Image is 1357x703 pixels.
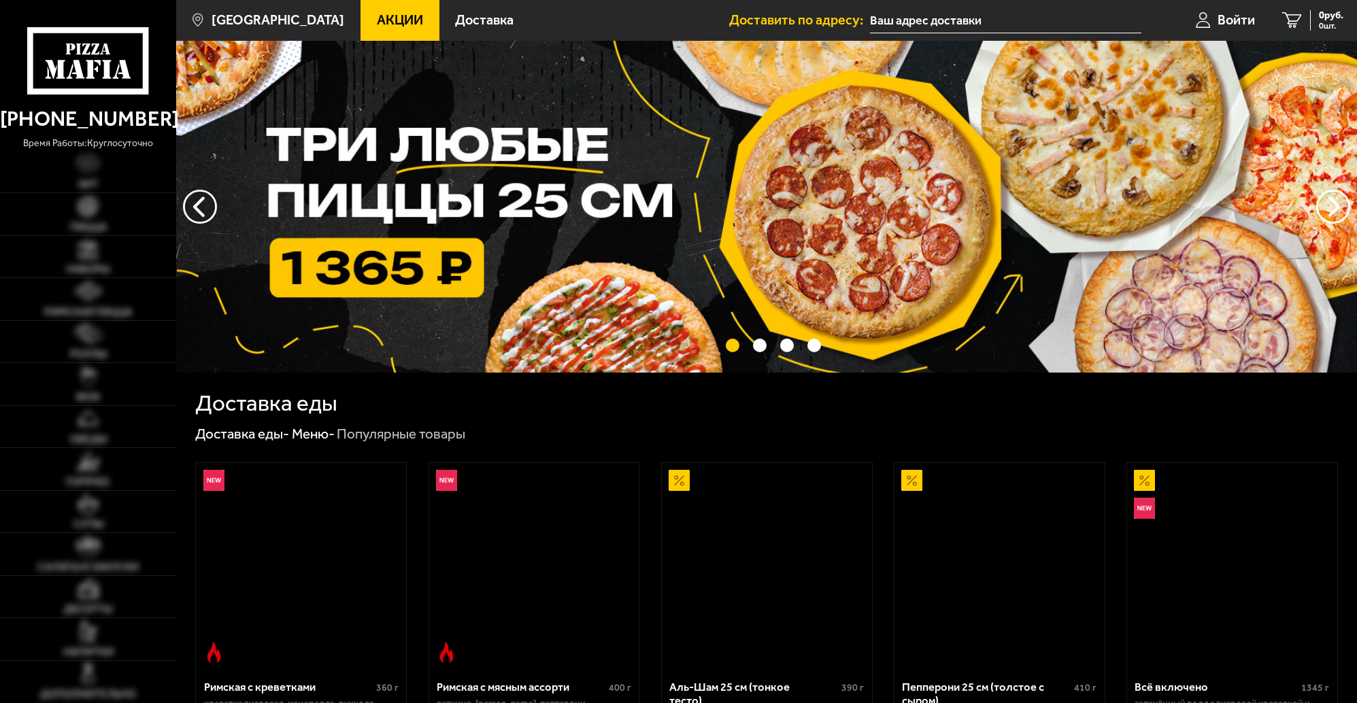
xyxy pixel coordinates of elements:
[292,426,335,442] a: Меню-
[841,682,864,693] span: 390 г
[1134,470,1155,491] img: Акционный
[1316,190,1350,224] button: предыдущий
[429,463,639,670] a: НовинкаОстрое блюдоРимская с мясным ассорти
[609,682,631,693] span: 400 г
[1218,14,1255,27] span: Войти
[1319,22,1343,30] span: 0 шт.
[726,339,739,352] button: точки переключения
[1074,682,1096,693] span: 410 г
[337,425,465,443] div: Популярные товары
[780,339,794,352] button: точки переключения
[76,392,100,403] span: WOK
[203,642,224,663] img: Острое блюдо
[183,190,217,224] button: следующий
[1127,463,1337,670] a: АкционныйНовинкаВсё включено
[436,470,457,491] img: Новинка
[73,519,103,530] span: Супы
[204,681,373,694] div: Римская с креветками
[70,349,107,360] span: Роллы
[66,477,110,488] span: Горячее
[1135,681,1298,694] div: Всё включено
[753,339,767,352] button: точки переключения
[44,307,132,318] span: Римская пицца
[437,681,605,694] div: Римская с мясным ассорти
[70,222,107,233] span: Пицца
[1134,498,1155,519] img: Новинка
[40,689,136,700] span: Дополнительно
[1301,682,1329,693] span: 1345 г
[662,463,872,670] a: АкционныйАль-Шам 25 см (тонкое тесто)
[455,14,514,27] span: Доставка
[1319,10,1343,20] span: 0 руб.
[376,682,399,693] span: 360 г
[37,562,139,573] span: Салаты и закуски
[195,426,289,442] a: Доставка еды-
[894,463,1105,670] a: АкционныйПепперони 25 см (толстое с сыром)
[70,434,107,445] span: Обеды
[67,264,110,275] span: Наборы
[63,647,114,658] span: Напитки
[196,463,406,670] a: НовинкаОстрое блюдоРимская с креветками
[901,470,922,491] img: Акционный
[729,14,870,27] span: Доставить по адресу:
[807,339,821,352] button: точки переключения
[870,8,1141,33] input: Ваш адрес доставки
[78,179,99,190] span: Хит
[212,14,344,27] span: [GEOGRAPHIC_DATA]
[377,14,423,27] span: Акции
[195,392,337,414] h1: Доставка еды
[669,470,690,491] img: Акционный
[64,604,112,615] span: Десерты
[203,470,224,491] img: Новинка
[436,642,457,663] img: Острое блюдо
